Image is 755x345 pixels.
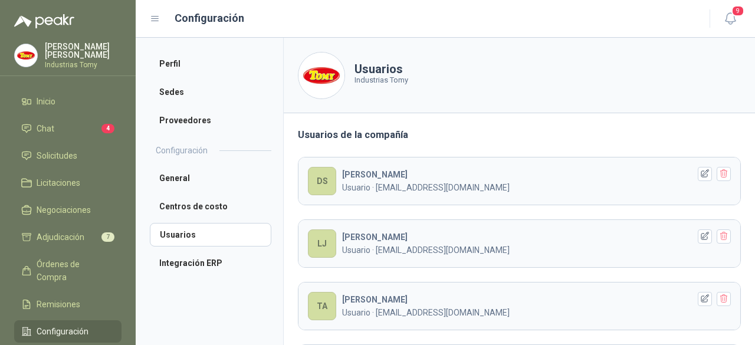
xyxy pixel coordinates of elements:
[37,203,91,216] span: Negociaciones
[14,172,122,194] a: Licitaciones
[14,90,122,113] a: Inicio
[101,124,114,133] span: 4
[45,42,122,59] p: [PERSON_NAME] [PERSON_NAME]
[308,229,336,258] div: LJ
[342,295,408,304] b: [PERSON_NAME]
[37,258,110,284] span: Órdenes de Compra
[150,251,271,275] a: Integración ERP
[14,226,122,248] a: Adjudicación7
[14,117,122,140] a: Chat4
[37,176,80,189] span: Licitaciones
[150,52,271,75] a: Perfil
[731,5,744,17] span: 9
[37,95,55,108] span: Inicio
[298,127,741,143] h3: Usuarios de la compañía
[45,61,122,68] p: Industrias Tomy
[354,64,408,74] h1: Usuarios
[14,253,122,288] a: Órdenes de Compra
[101,232,114,242] span: 7
[37,122,54,135] span: Chat
[14,320,122,343] a: Configuración
[37,325,88,338] span: Configuración
[37,298,80,311] span: Remisiones
[720,8,741,29] button: 9
[150,80,271,104] a: Sedes
[175,10,244,27] h1: Configuración
[342,232,408,242] b: [PERSON_NAME]
[342,181,690,194] p: Usuario · [EMAIL_ADDRESS][DOMAIN_NAME]
[150,223,271,247] a: Usuarios
[342,306,690,319] p: Usuario · [EMAIL_ADDRESS][DOMAIN_NAME]
[354,74,408,86] p: Industrias Tomy
[150,166,271,190] a: General
[14,293,122,316] a: Remisiones
[342,170,408,179] b: [PERSON_NAME]
[308,167,336,195] div: DS
[37,231,84,244] span: Adjudicación
[156,144,208,157] h2: Configuración
[14,199,122,221] a: Negociaciones
[298,52,344,98] img: Company Logo
[15,44,37,67] img: Company Logo
[150,109,271,132] a: Proveedores
[14,14,74,28] img: Logo peakr
[308,292,336,320] div: TA
[150,195,271,218] a: Centros de costo
[14,144,122,167] a: Solicitudes
[342,244,690,257] p: Usuario · [EMAIL_ADDRESS][DOMAIN_NAME]
[37,149,77,162] span: Solicitudes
